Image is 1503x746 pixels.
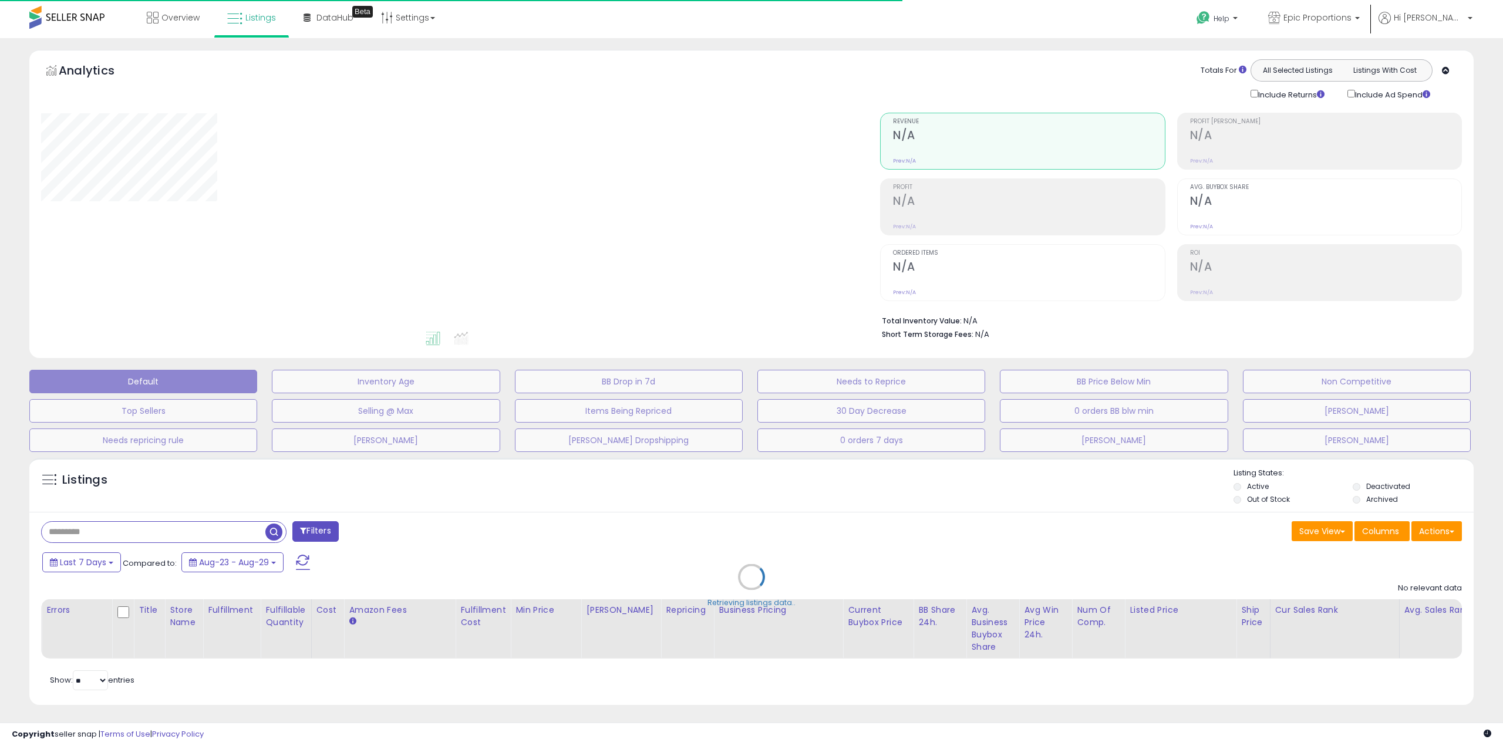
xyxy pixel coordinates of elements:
span: Avg. Buybox Share [1190,184,1461,191]
button: 0 orders 7 days [757,428,985,452]
button: Needs repricing rule [29,428,257,452]
button: All Selected Listings [1254,63,1342,78]
h2: N/A [893,194,1164,210]
div: Totals For [1201,65,1246,76]
a: Help [1187,2,1249,38]
span: Epic Proportions [1283,12,1352,23]
strong: Copyright [12,728,55,740]
a: Hi [PERSON_NAME] [1379,12,1472,38]
button: Selling @ Max [272,399,500,423]
span: Profit [893,184,1164,191]
i: Get Help [1196,11,1211,25]
button: Needs to Reprice [757,370,985,393]
h2: N/A [1190,260,1461,276]
span: Help [1214,13,1229,23]
small: Prev: N/A [1190,289,1213,296]
span: Profit [PERSON_NAME] [1190,119,1461,125]
button: 30 Day Decrease [757,399,985,423]
small: Prev: N/A [1190,223,1213,230]
button: [PERSON_NAME] Dropshipping [515,428,743,452]
button: [PERSON_NAME] [1000,428,1228,452]
button: Default [29,370,257,393]
button: BB Price Below Min [1000,370,1228,393]
span: Revenue [893,119,1164,125]
div: Retrieving listings data.. [707,598,796,608]
small: Prev: N/A [1190,157,1213,164]
button: Top Sellers [29,399,257,423]
h5: Analytics [59,62,137,82]
button: 0 orders BB blw min [1000,399,1228,423]
small: Prev: N/A [893,289,916,296]
div: Tooltip anchor [352,6,373,18]
span: Overview [161,12,200,23]
span: Hi [PERSON_NAME] [1394,12,1464,23]
h2: N/A [1190,194,1461,210]
small: Prev: N/A [893,223,916,230]
button: Inventory Age [272,370,500,393]
button: [PERSON_NAME] [1243,399,1471,423]
button: Listings With Cost [1341,63,1428,78]
a: Privacy Policy [152,728,204,740]
h2: N/A [893,260,1164,276]
b: Total Inventory Value: [882,316,962,326]
span: Listings [245,12,276,23]
small: Prev: N/A [893,157,916,164]
span: DataHub [316,12,353,23]
div: Include Ad Spend [1339,87,1449,101]
button: [PERSON_NAME] [272,428,500,452]
h2: N/A [1190,129,1461,144]
li: N/A [882,313,1453,327]
h2: N/A [893,129,1164,144]
button: Non Competitive [1243,370,1471,393]
div: Include Returns [1242,87,1339,101]
a: Terms of Use [100,728,150,740]
span: N/A [975,329,989,340]
span: ROI [1190,250,1461,256]
b: Short Term Storage Fees: [882,329,973,339]
button: Items Being Repriced [515,399,743,423]
span: Ordered Items [893,250,1164,256]
div: seller snap | | [12,729,204,740]
button: [PERSON_NAME] [1243,428,1471,452]
button: BB Drop in 7d [515,370,743,393]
